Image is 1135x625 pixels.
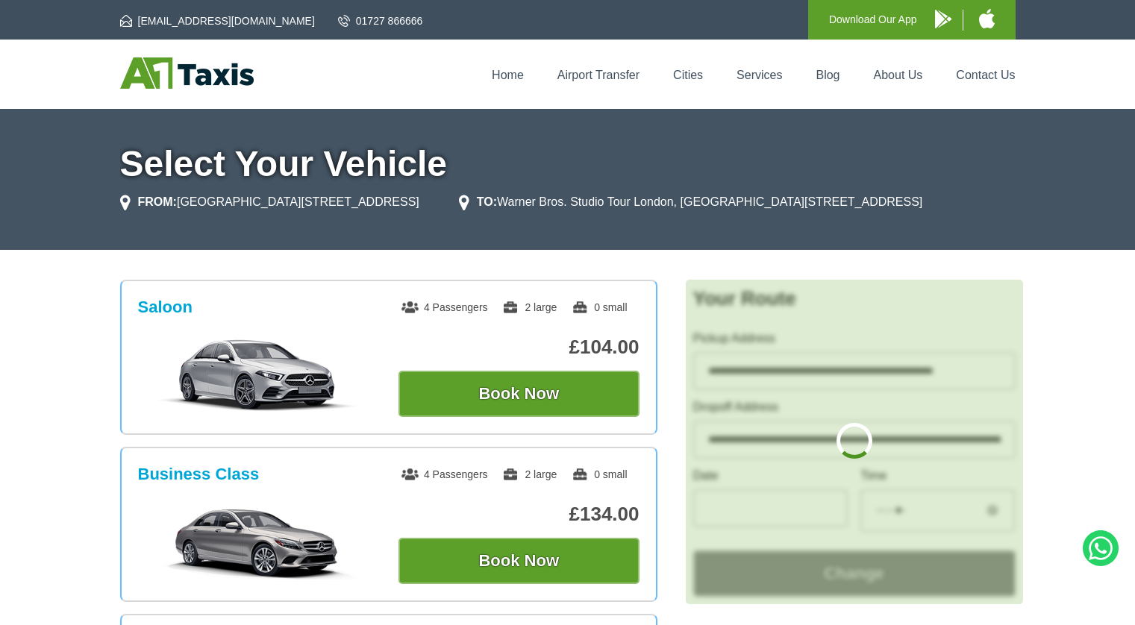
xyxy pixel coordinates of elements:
[398,503,640,526] p: £134.00
[398,336,640,359] p: £104.00
[829,10,917,29] p: Download Our App
[572,301,627,313] span: 0 small
[120,146,1016,182] h1: Select Your Vehicle
[338,13,423,28] a: 01727 866666
[146,505,370,580] img: Business Class
[979,9,995,28] img: A1 Taxis iPhone App
[120,57,254,89] img: A1 Taxis St Albans LTD
[956,69,1015,81] a: Contact Us
[138,465,260,484] h3: Business Class
[492,69,524,81] a: Home
[557,69,640,81] a: Airport Transfer
[816,69,839,81] a: Blog
[502,301,557,313] span: 2 large
[477,195,497,208] strong: TO:
[146,338,370,412] img: Saloon
[502,468,557,480] span: 2 large
[398,538,640,584] button: Book Now
[401,468,488,480] span: 4 Passengers
[572,468,627,480] span: 0 small
[401,301,488,313] span: 4 Passengers
[138,298,193,317] h3: Saloon
[398,371,640,417] button: Book Now
[874,69,923,81] a: About Us
[138,195,177,208] strong: FROM:
[935,10,951,28] img: A1 Taxis Android App
[120,13,315,28] a: [EMAIL_ADDRESS][DOMAIN_NAME]
[737,69,782,81] a: Services
[459,193,923,211] li: Warner Bros. Studio Tour London, [GEOGRAPHIC_DATA][STREET_ADDRESS]
[673,69,703,81] a: Cities
[120,193,419,211] li: [GEOGRAPHIC_DATA][STREET_ADDRESS]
